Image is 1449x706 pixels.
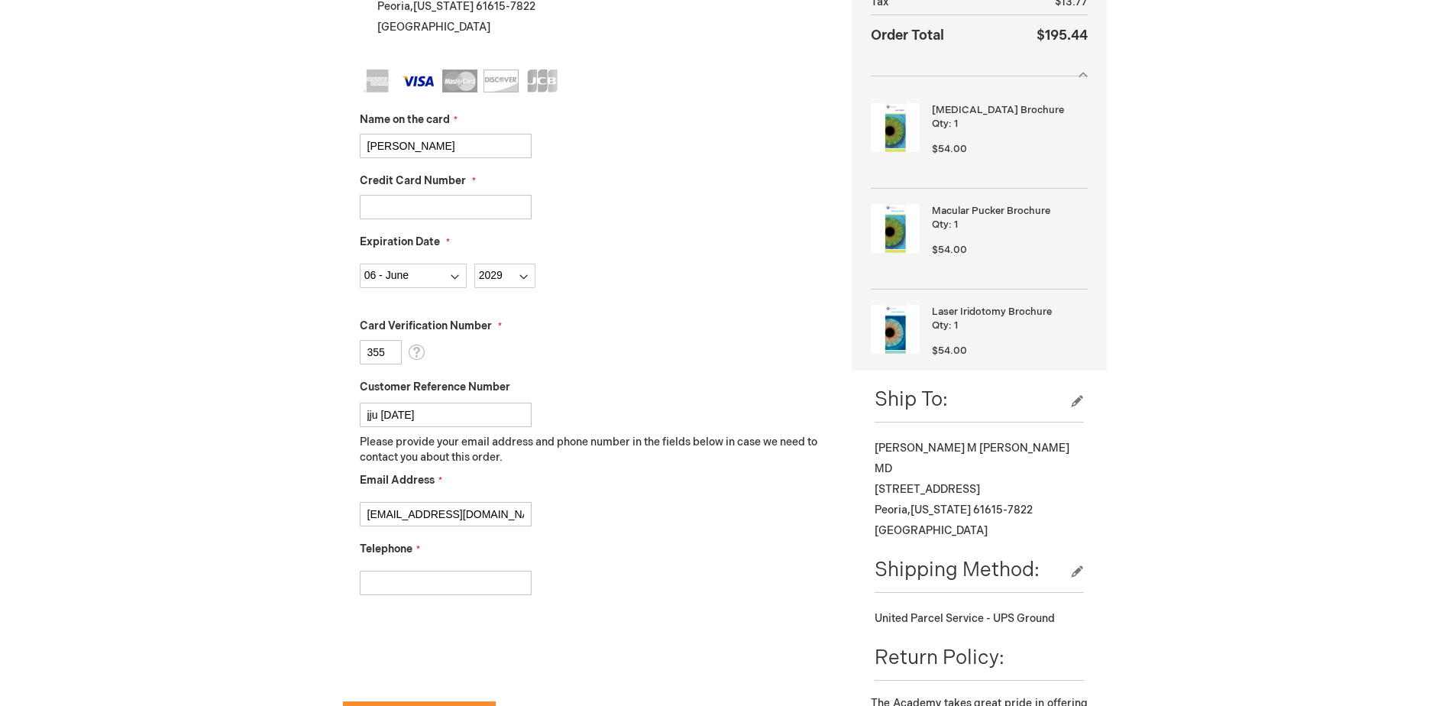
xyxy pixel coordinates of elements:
span: Credit Card Number [360,174,466,187]
span: 1 [954,219,958,231]
span: Name on the card [360,113,450,126]
p: Please provide your email address and phone number in the fields below in case we need to contact... [360,435,830,465]
span: 1 [954,118,958,130]
span: Qty [932,319,949,332]
strong: [MEDICAL_DATA] Brochure [932,103,1083,118]
span: Telephone [360,542,412,555]
img: JCB [525,70,560,92]
span: Return Policy: [875,646,1004,670]
span: $54.00 [932,143,967,155]
img: Visa [401,70,436,92]
img: Macular Pucker Brochure [871,204,920,253]
iframe: reCAPTCHA [343,620,575,679]
span: $54.00 [932,244,967,256]
span: Card Verification Number [360,319,492,332]
img: MasterCard [442,70,477,92]
strong: Macular Pucker Brochure [932,204,1083,219]
img: Low Vision Brochure [871,103,920,152]
span: United Parcel Service - UPS Ground [875,612,1055,625]
img: American Express [360,70,395,92]
span: $54.00 [932,345,967,357]
input: Credit Card Number [360,195,532,219]
strong: Laser Iridotomy Brochure [932,305,1083,319]
img: Laser Iridotomy Brochure [871,305,920,354]
span: Qty [932,219,949,231]
span: Expiration Date [360,235,440,248]
div: [PERSON_NAME] M [PERSON_NAME] MD [STREET_ADDRESS] Peoria , 61615-7822 [GEOGRAPHIC_DATA] [875,438,1083,541]
span: $195.44 [1037,28,1088,44]
span: Qty [932,118,949,130]
span: Email Address [360,474,435,487]
span: [US_STATE] [910,504,971,517]
strong: Order Total [871,24,944,46]
span: Customer Reference Number [360,381,510,393]
span: Ship To: [875,388,948,412]
span: Shipping Method: [875,559,1040,582]
span: 1 [954,319,958,332]
input: Card Verification Number [360,340,402,364]
img: Discover [484,70,519,92]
